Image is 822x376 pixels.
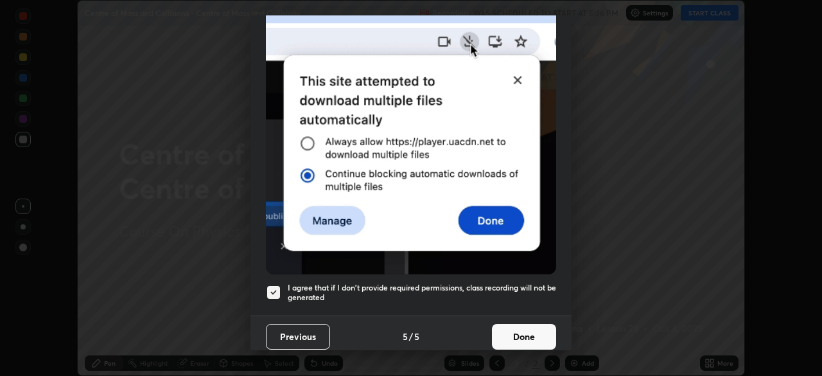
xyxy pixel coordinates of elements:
button: Done [492,324,556,350]
button: Previous [266,324,330,350]
h5: I agree that if I don't provide required permissions, class recording will not be generated [288,283,556,303]
h4: 5 [403,330,408,343]
h4: 5 [414,330,419,343]
h4: / [409,330,413,343]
